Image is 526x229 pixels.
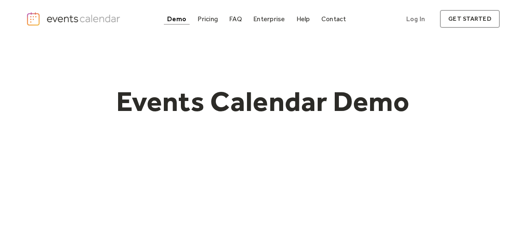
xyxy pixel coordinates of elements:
[293,13,314,25] a: Help
[296,17,310,21] div: Help
[194,13,221,25] a: Pricing
[26,12,122,27] a: home
[167,17,186,21] div: Demo
[164,13,190,25] a: Demo
[253,17,285,21] div: Enterprise
[226,13,245,25] a: FAQ
[318,13,350,25] a: Contact
[440,10,499,28] a: get started
[250,13,288,25] a: Enterprise
[229,17,242,21] div: FAQ
[104,84,423,118] h1: Events Calendar Demo
[321,17,346,21] div: Contact
[398,10,433,28] a: Log In
[198,17,218,21] div: Pricing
